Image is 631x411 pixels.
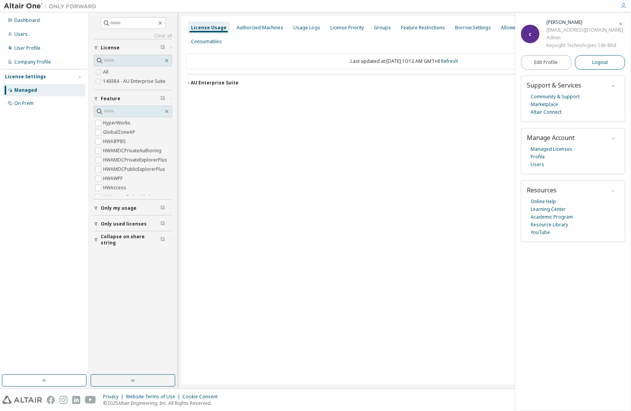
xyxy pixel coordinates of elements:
div: Authorized Machines [237,25,283,31]
a: Learning Center [531,205,566,213]
div: Company Profile [14,59,51,65]
a: Edit Profile [521,55,572,70]
span: License [101,45,120,51]
img: altair_logo.svg [2,396,42,404]
a: Users [531,161,544,168]
label: HWAccessEmbedded [103,192,152,202]
img: instagram.svg [59,396,68,404]
img: youtube.svg [85,396,96,404]
div: Allowed IP Addresses [501,25,550,31]
span: Clear filter [161,221,165,227]
div: Website Terms of Use [126,394,183,400]
label: GlobalZoneAP [103,128,137,137]
button: Collapse on share string [94,231,172,248]
span: Clear filter [161,237,165,243]
span: Resources [527,186,557,194]
button: AU Enterprise SuiteLicense ID: 149384 [186,74,623,91]
div: User Profile [14,45,41,51]
a: Refresh [441,58,458,64]
div: [EMAIL_ADDRESS][DOMAIN_NAME] [546,26,623,34]
span: Clear filter [161,45,165,51]
a: Marketplace [531,101,558,108]
button: Only my usage [94,200,172,217]
div: Cookie Consent [183,394,222,400]
label: HyperWorks [103,118,132,128]
div: License Usage [191,25,227,31]
a: Resource Library [531,221,568,229]
label: HWAMDCPublicExplorerPlus [103,165,167,174]
span: c [529,31,532,37]
span: Edit Profile [535,59,558,66]
div: Last updated at: [DATE] 10:12 AM GMT+8 [186,53,623,69]
button: Only used licenses [94,216,172,232]
div: Keysight Technologies Sdn Bhd [546,42,623,49]
div: AU Enterprise Suite [191,80,239,86]
button: Logout [575,55,626,70]
a: Altair Connect [531,108,562,116]
label: HWAMDCPrivateAuthoring [103,146,163,155]
span: Collapse on share string [101,234,161,246]
div: Privacy [103,394,126,400]
span: Only my usage [101,205,137,211]
div: License Priority [330,25,364,31]
label: HWAMDCPrivateExplorerPlus [103,155,169,165]
div: Admin [546,34,623,42]
a: Online Help [531,198,556,205]
div: Dashboard [14,17,40,24]
div: Feature Restrictions [401,25,445,31]
label: HWAccess [103,183,128,192]
img: linkedin.svg [72,396,80,404]
a: Profile [531,153,545,161]
div: Managed [14,87,37,93]
a: Academic Program [531,213,573,221]
div: License Settings [5,74,46,80]
span: Clear filter [161,96,165,102]
label: HWAWPF [103,174,124,183]
p: © 2025 Altair Engineering, Inc. All Rights Reserved. [103,400,222,406]
div: Borrow Settings [455,25,491,31]
label: HWAIFPBS [103,137,127,146]
a: Clear all [94,33,172,39]
div: Users [14,31,28,37]
span: Support & Services [527,81,581,89]
span: Only used licenses [101,221,147,227]
label: 149384 - AU Enterprise Suite [103,77,167,86]
div: Usage Logs [293,25,320,31]
span: Logout [592,59,608,66]
label: All [103,67,110,77]
img: Altair One [4,2,100,10]
button: Feature [94,90,172,107]
div: Consumables [191,39,222,45]
span: Manage Account [527,133,575,142]
div: Groups [374,25,391,31]
a: Managed Licenses [531,145,572,153]
button: License [94,39,172,56]
span: Feature [101,96,120,102]
div: On Prem [14,100,34,106]
a: YouTube [531,229,550,236]
div: cai-ying chin [546,19,623,26]
span: Clear filter [161,205,165,211]
a: Community & Support [531,93,580,101]
img: facebook.svg [47,396,55,404]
